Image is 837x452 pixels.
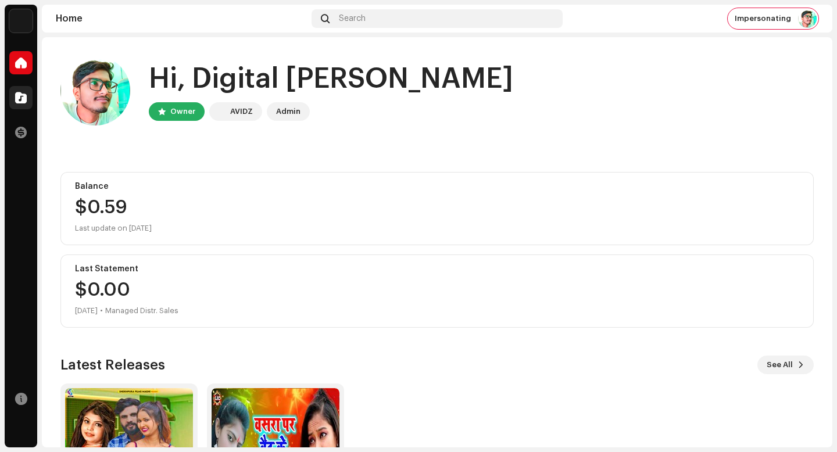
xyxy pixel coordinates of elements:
span: See All [767,353,793,376]
div: Managed Distr. Sales [105,304,178,318]
re-o-card-value: Balance [60,172,814,245]
h3: Latest Releases [60,356,165,374]
img: 10d72f0b-d06a-424f-aeaa-9c9f537e57b6 [212,105,226,119]
button: See All [757,356,814,374]
div: [DATE] [75,304,98,318]
img: 6da3687d-9be0-4182-b505-3260e6e54da3 [60,56,130,125]
div: Last Statement [75,264,799,274]
div: • [100,304,103,318]
div: AVIDZ [230,105,253,119]
div: Home [56,14,307,23]
span: Search [339,14,366,23]
div: Last update on [DATE] [75,221,799,235]
img: 10d72f0b-d06a-424f-aeaa-9c9f537e57b6 [9,9,33,33]
span: Impersonating [735,14,791,23]
re-o-card-value: Last Statement [60,254,814,328]
div: Owner [170,105,195,119]
img: 6da3687d-9be0-4182-b505-3260e6e54da3 [798,9,817,28]
div: Admin [276,105,301,119]
div: Hi, Digital [PERSON_NAME] [149,60,513,98]
div: Balance [75,182,799,191]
